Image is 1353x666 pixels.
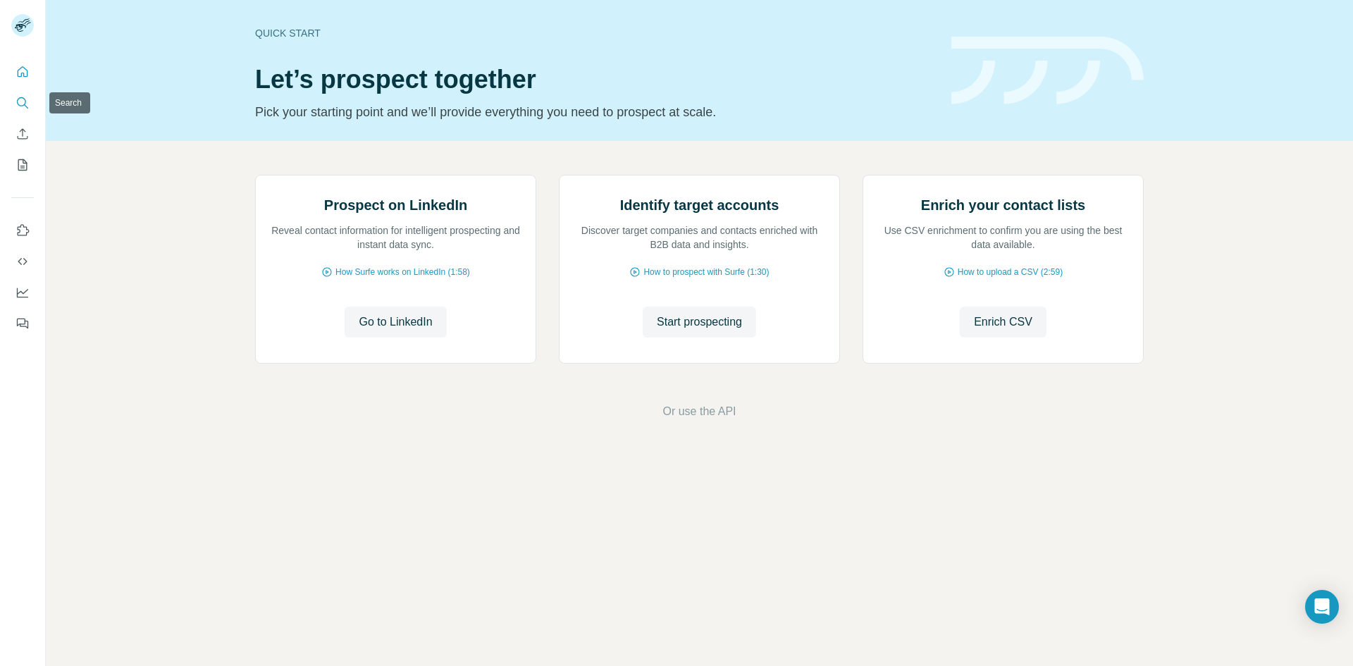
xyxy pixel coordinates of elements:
[657,314,742,331] span: Start prospecting
[11,121,34,147] button: Enrich CSV
[255,26,934,40] div: Quick start
[921,195,1085,215] h2: Enrich your contact lists
[324,195,467,215] h2: Prospect on LinkedIn
[643,266,769,278] span: How to prospect with Surfe (1:30)
[620,195,779,215] h2: Identify target accounts
[345,307,446,338] button: Go to LinkedIn
[974,314,1032,331] span: Enrich CSV
[11,311,34,336] button: Feedback
[643,307,756,338] button: Start prospecting
[11,218,34,243] button: Use Surfe on LinkedIn
[11,90,34,116] button: Search
[877,223,1129,252] p: Use CSV enrichment to confirm you are using the best data available.
[270,223,521,252] p: Reveal contact information for intelligent prospecting and instant data sync.
[11,152,34,178] button: My lists
[359,314,432,331] span: Go to LinkedIn
[255,66,934,94] h1: Let’s prospect together
[951,37,1144,105] img: banner
[960,307,1046,338] button: Enrich CSV
[662,403,736,420] button: Or use the API
[11,59,34,85] button: Quick start
[255,102,934,122] p: Pick your starting point and we’ll provide everything you need to prospect at scale.
[335,266,470,278] span: How Surfe works on LinkedIn (1:58)
[11,249,34,274] button: Use Surfe API
[574,223,825,252] p: Discover target companies and contacts enriched with B2B data and insights.
[11,280,34,305] button: Dashboard
[1305,590,1339,624] div: Open Intercom Messenger
[958,266,1063,278] span: How to upload a CSV (2:59)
